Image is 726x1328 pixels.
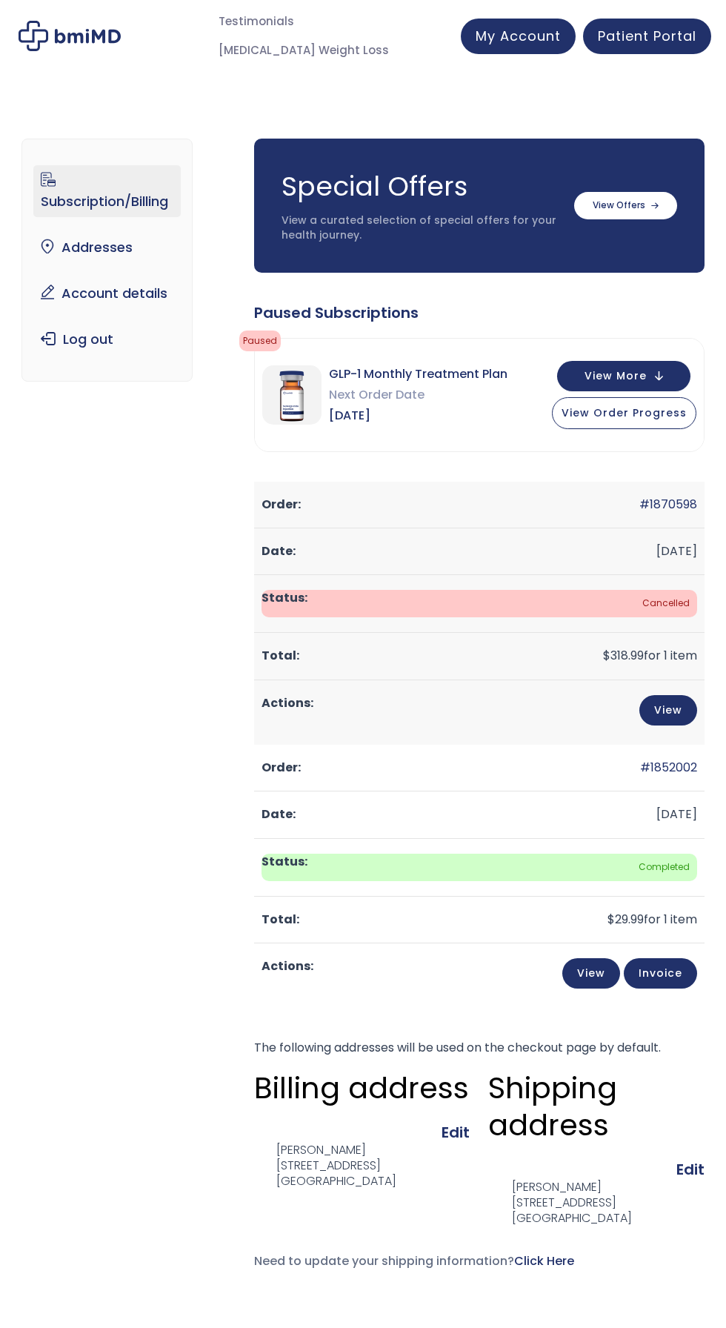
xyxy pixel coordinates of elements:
[254,302,705,323] div: Paused Subscriptions
[254,1252,574,1269] span: Need to update your shipping information?
[239,331,281,351] span: Paused
[583,19,711,54] a: Patient Portal
[204,36,404,65] a: [MEDICAL_DATA] Weight Loss
[607,911,644,928] span: 29.99
[557,361,690,391] button: View More
[656,806,697,823] time: [DATE]
[552,397,696,429] button: View Order Progress
[585,371,647,381] span: View More
[254,1037,705,1058] p: The following addresses will be used on the checkout page by default.
[676,1159,705,1180] a: Edit
[33,165,180,217] a: Subscription/Billing
[656,542,697,560] time: [DATE]
[254,1143,396,1189] address: [PERSON_NAME] [STREET_ADDRESS] [GEOGRAPHIC_DATA]
[33,232,180,263] a: Addresses
[219,13,294,30] span: Testimonials
[488,1180,632,1226] address: [PERSON_NAME] [STREET_ADDRESS] [GEOGRAPHIC_DATA]
[514,1252,574,1269] a: Click Here
[282,168,559,205] h3: Special Offers
[461,19,576,54] a: My Account
[562,958,620,989] a: View
[19,21,121,50] img: My account
[442,1122,470,1143] a: Edit
[603,647,644,664] span: 318.99
[254,1069,469,1106] h3: Billing address
[329,364,507,385] span: GLP-1 Monthly Treatment Plan
[254,897,705,943] td: for 1 item
[204,7,309,36] a: Testimonials
[607,911,615,928] span: $
[33,278,180,309] a: Account details
[598,27,696,45] span: Patient Portal
[282,213,559,242] p: View a curated selection of special offers for your health journey.
[33,324,180,355] a: Log out
[562,405,687,420] span: View Order Progress
[639,695,697,726] a: View
[254,633,705,680] td: for 1 item
[476,27,561,45] span: My Account
[21,139,192,382] nav: Account pages
[329,405,507,426] span: [DATE]
[640,759,697,776] a: #1852002
[262,590,697,617] span: Cancelled
[488,1069,705,1143] h3: Shipping address
[603,647,610,664] span: $
[329,385,507,405] span: Next Order Date
[624,958,697,989] a: Invoice
[639,496,697,513] a: #1870598
[219,42,389,59] span: [MEDICAL_DATA] Weight Loss
[262,854,697,881] span: Completed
